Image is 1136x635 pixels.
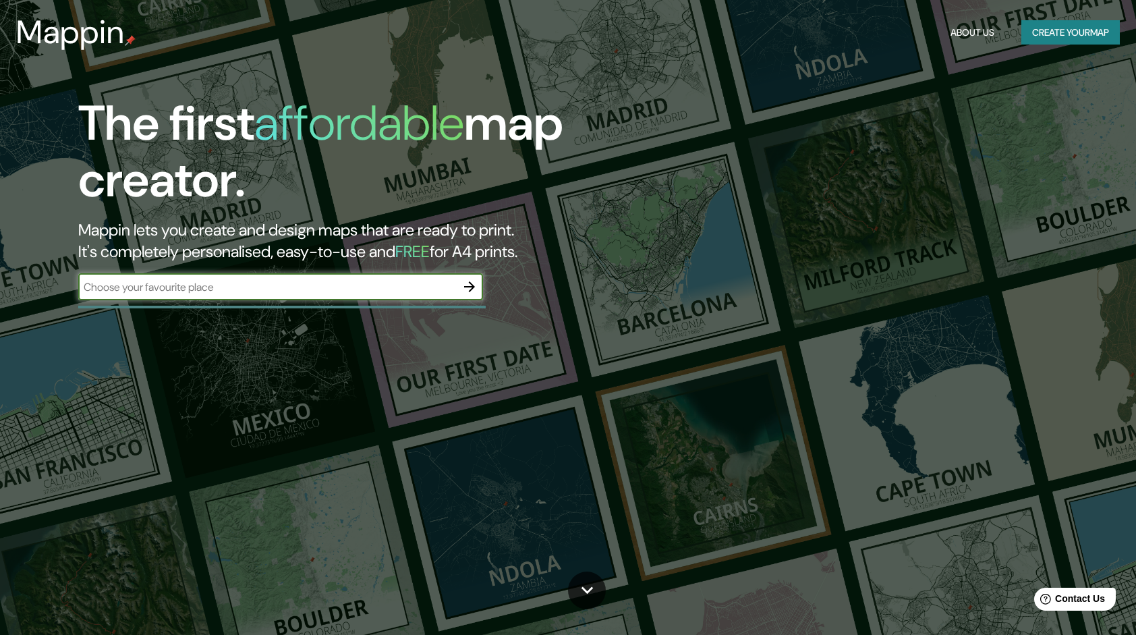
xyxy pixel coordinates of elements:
input: Choose your favourite place [78,279,456,295]
h5: FREE [395,241,430,262]
img: mappin-pin [125,35,136,46]
button: About Us [945,20,1000,45]
h1: The first map creator. [78,95,646,219]
h1: affordable [254,92,464,155]
h3: Mappin [16,13,125,51]
button: Create yourmap [1021,20,1120,45]
h2: Mappin lets you create and design maps that are ready to print. It's completely personalised, eas... [78,219,646,263]
iframe: Help widget launcher [1016,582,1121,620]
